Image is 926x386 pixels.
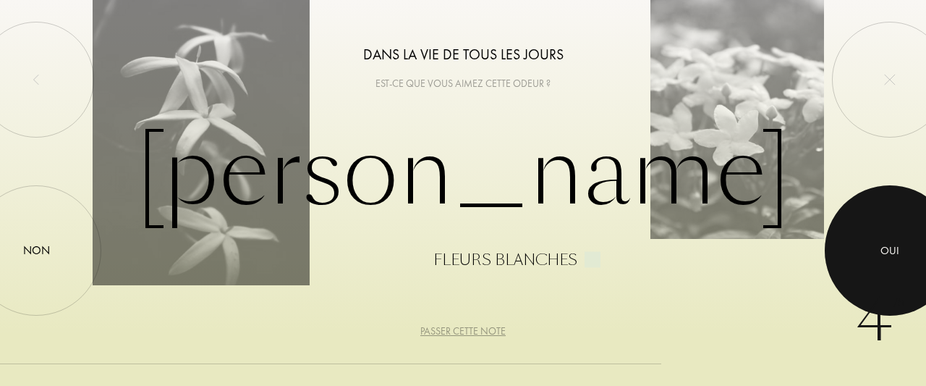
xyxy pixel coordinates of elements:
div: Fleurs blanches [433,251,577,267]
img: quit_onboard.svg [884,74,896,85]
img: left_onboard.svg [30,74,42,85]
div: Passer cette note [420,324,506,339]
div: [PERSON_NAME] [93,119,833,267]
div: 4 [856,277,904,364]
div: Oui [880,243,899,259]
div: Non [23,242,50,259]
span: /5 [893,295,904,311]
